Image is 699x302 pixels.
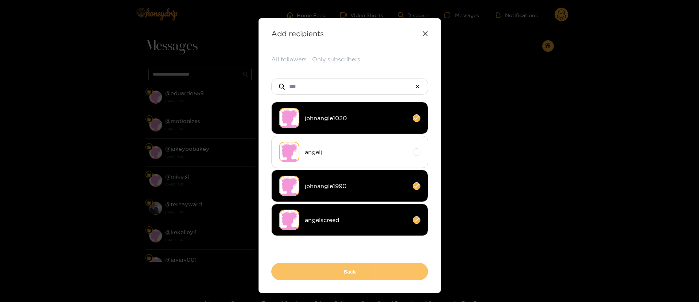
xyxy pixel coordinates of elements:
button: Back [271,263,428,280]
span: angelscreed [305,216,407,224]
img: no-avatar.png [279,176,299,196]
button: All followers [271,55,307,64]
img: no-avatar.png [279,142,299,162]
button: Only subscribers [312,55,360,64]
strong: Add recipients [271,29,324,38]
span: johnangle1020 [305,114,407,122]
span: johnangle1990 [305,182,407,190]
img: no-avatar.png [279,108,299,128]
img: no-avatar.png [279,210,299,230]
span: angelj [305,148,407,156]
